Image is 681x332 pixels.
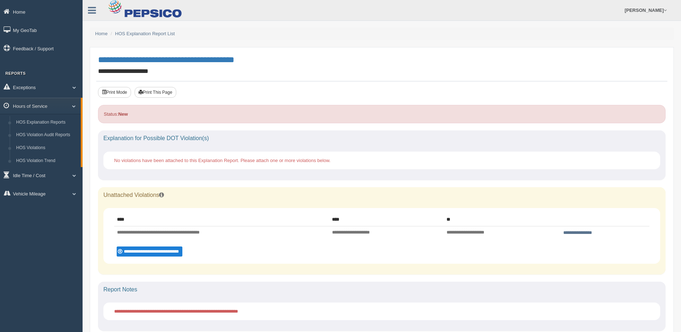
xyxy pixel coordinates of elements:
a: HOS Violations [13,142,81,155]
button: Print This Page [135,87,176,98]
a: HOS Explanation Reports [13,116,81,129]
div: Report Notes [98,282,666,298]
div: Explanation for Possible DOT Violation(s) [98,130,666,146]
a: HOS Explanation Report List [115,31,175,36]
strong: New [118,111,128,117]
button: Print Mode [98,87,131,98]
div: Unattached Violations [98,187,666,203]
a: HOS Violation Trend [13,155,81,167]
a: HOS Violation Audit Reports [13,129,81,142]
a: Home [95,31,108,36]
span: No violations have been attached to this Explanation Report. Please attach one or more violations... [114,158,331,163]
div: Status: [98,105,666,123]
